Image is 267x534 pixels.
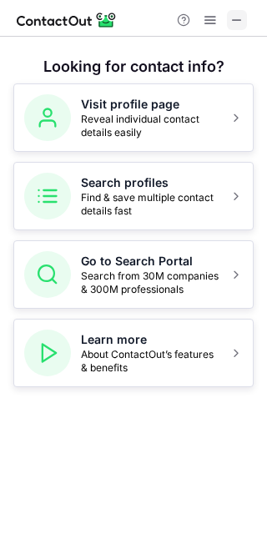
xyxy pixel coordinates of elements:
[13,83,254,152] button: Visit profile pageReveal individual contact details easily
[13,240,254,309] button: Go to Search PortalSearch from 30M companies & 300M professionals
[81,96,219,113] h5: Visit profile page
[81,113,219,139] span: Reveal individual contact details easily
[13,319,254,387] button: Learn moreAbout ContactOut’s features & benefits
[81,191,219,218] span: Find & save multiple contact details fast
[81,348,219,375] span: About ContactOut’s features & benefits
[17,10,117,30] img: ContactOut v5.3.10
[81,253,219,270] h5: Go to Search Portal
[24,330,71,376] img: Learn more
[13,162,254,230] button: Search profilesFind & save multiple contact details fast
[24,173,71,219] img: Search profiles
[81,270,219,296] span: Search from 30M companies & 300M professionals
[81,331,219,348] h5: Learn more
[24,94,71,141] img: Visit profile page
[81,174,219,191] h5: Search profiles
